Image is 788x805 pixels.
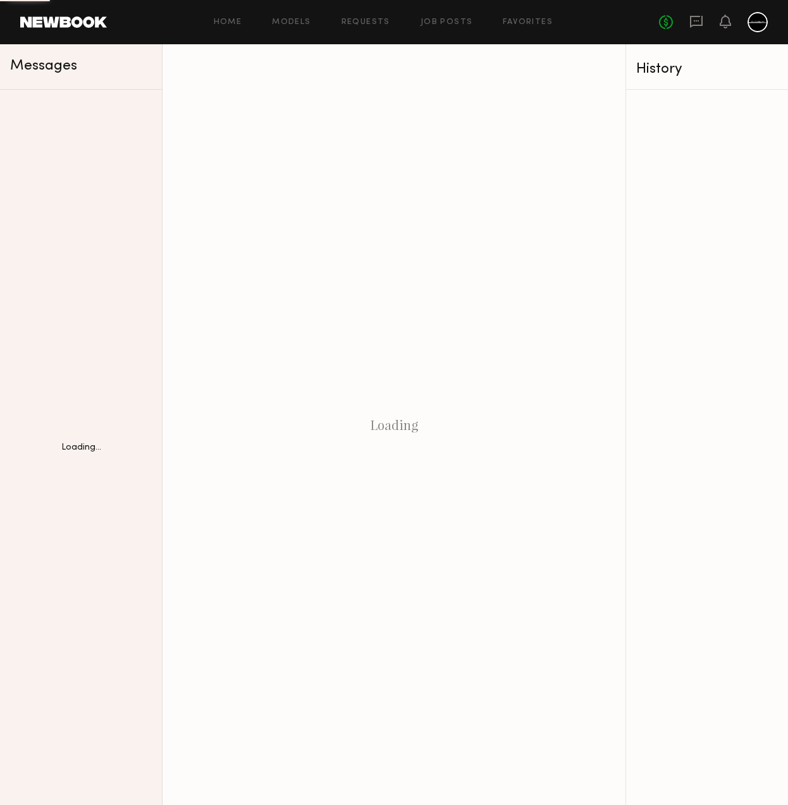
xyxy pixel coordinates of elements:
span: Messages [10,59,77,73]
a: Favorites [503,18,553,27]
div: Loading [163,44,625,805]
a: Requests [342,18,390,27]
a: Home [214,18,242,27]
div: History [636,62,778,77]
a: Models [272,18,311,27]
div: Loading... [61,443,101,452]
a: Job Posts [421,18,473,27]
